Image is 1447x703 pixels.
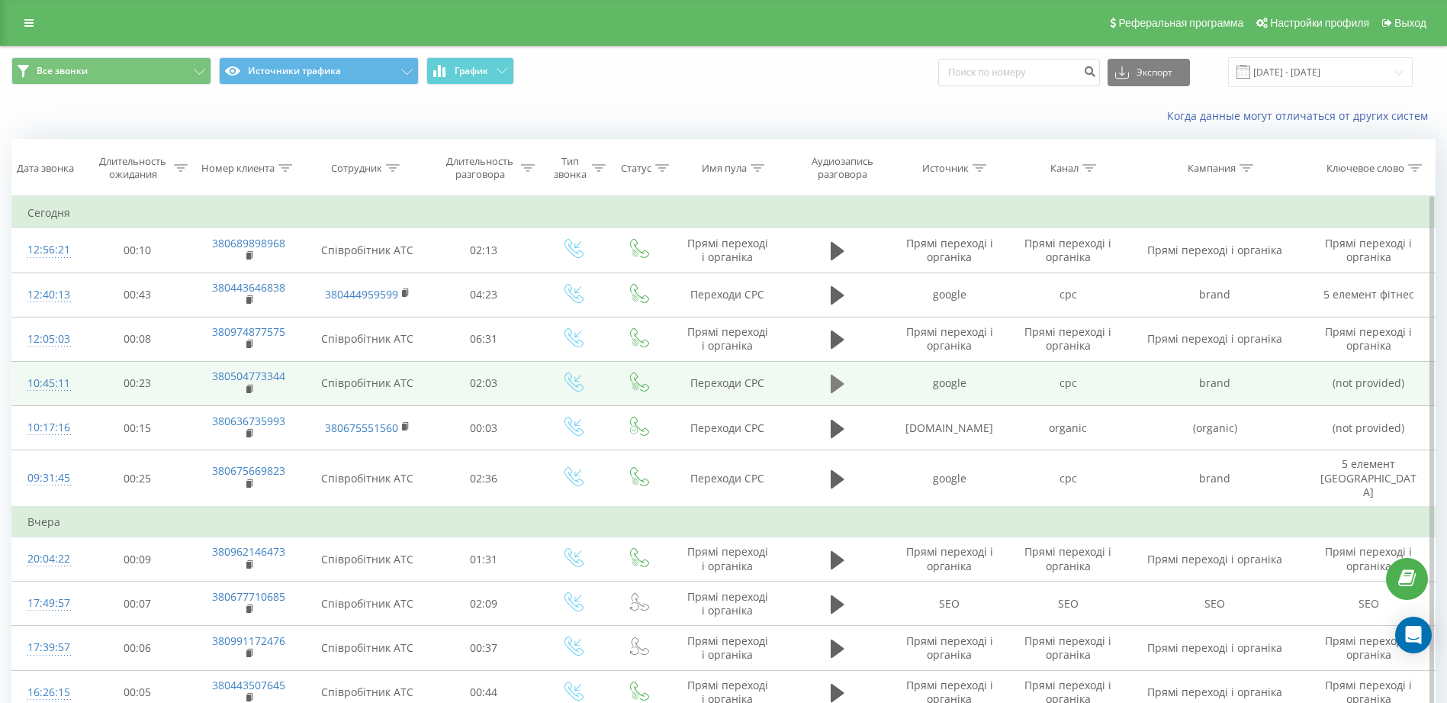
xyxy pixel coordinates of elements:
[1008,228,1127,272] td: Прямі переході і органіка
[212,324,285,339] a: 380974877575
[82,450,192,507] td: 00:25
[1394,17,1426,29] span: Выход
[82,537,192,582] td: 00:09
[1188,162,1236,175] div: Кампания
[1326,162,1404,175] div: Ключевое слово
[27,369,67,398] div: 10:45:11
[1167,108,1436,123] a: Когда данные могут отличаться от других систем
[27,413,67,443] div: 10:17:16
[82,317,192,361] td: 00:08
[429,317,539,361] td: 06:31
[306,537,429,582] td: Співробітник АТС
[1127,582,1303,626] td: SEO
[27,280,67,310] div: 12:40:13
[1303,450,1435,507] td: 5 елемент [GEOGRAPHIC_DATA]
[82,626,192,670] td: 00:06
[27,633,67,663] div: 17:39:57
[1127,228,1303,272] td: Прямі переході і органіка
[429,272,539,317] td: 04:23
[670,450,785,507] td: Переходи CPC
[37,65,88,77] span: Все звонки
[95,155,170,181] div: Длительность ожидания
[1303,626,1435,670] td: Прямі переході і органіка
[11,57,211,85] button: Все звонки
[201,162,275,175] div: Номер клиента
[1303,317,1435,361] td: Прямі переході і органіка
[1270,17,1369,29] span: Настройки профиля
[890,626,1008,670] td: Прямі переході і органіка
[1108,59,1190,86] button: Экспорт
[429,361,539,405] td: 02:03
[82,361,192,405] td: 00:23
[670,272,785,317] td: Переходи CPC
[670,361,785,405] td: Переходи CPC
[429,626,539,670] td: 00:37
[27,235,67,265] div: 12:56:21
[1008,626,1127,670] td: Прямі переході і органіка
[306,228,429,272] td: Співробітник АТС
[1008,406,1127,450] td: organic
[702,162,747,175] div: Имя пула
[219,57,419,85] button: Источники трафика
[306,582,429,626] td: Співробітник АТС
[890,317,1008,361] td: Прямі переході і органіка
[1303,228,1435,272] td: Прямі переході і органіка
[27,463,67,493] div: 09:31:45
[890,406,1008,450] td: [DOMAIN_NAME]
[1008,317,1127,361] td: Прямі переході і органіка
[938,59,1100,86] input: Поиск по номеру
[1008,272,1127,317] td: cpc
[1127,626,1303,670] td: Прямі переході і органіка
[1008,361,1127,405] td: cpc
[27,544,67,574] div: 20:04:22
[1395,617,1432,653] div: Open Intercom Messenger
[552,155,587,181] div: Тип звонка
[212,463,285,478] a: 380675669823
[82,228,192,272] td: 00:10
[17,162,74,175] div: Дата звонка
[670,626,785,670] td: Прямі переході і органіка
[429,406,539,450] td: 00:03
[1050,162,1079,175] div: Канал
[1303,582,1435,626] td: SEO
[306,450,429,507] td: Співробітник АТС
[1127,450,1303,507] td: brand
[1303,537,1435,582] td: Прямі переході і органіка
[1127,406,1303,450] td: (organic)
[212,634,285,648] a: 380991172476
[890,582,1008,626] td: SEO
[799,155,886,181] div: Аудиозапись разговора
[1303,272,1435,317] td: 5 елемент фітнес
[670,537,785,582] td: Прямі переході і органіка
[429,582,539,626] td: 02:09
[455,66,488,76] span: График
[442,155,517,181] div: Длительность разговора
[1118,17,1243,29] span: Реферальная программа
[212,280,285,295] a: 380443646838
[82,272,192,317] td: 00:43
[27,324,67,354] div: 12:05:03
[426,57,514,85] button: График
[670,228,785,272] td: Прямі переході і органіка
[1008,450,1127,507] td: cpc
[670,406,785,450] td: Переходи CPC
[1127,361,1303,405] td: brand
[429,228,539,272] td: 02:13
[325,421,398,435] a: 380675551560
[429,537,539,582] td: 01:31
[212,414,285,428] a: 380636735993
[922,162,969,175] div: Источник
[621,162,651,175] div: Статус
[212,544,285,559] a: 380962146473
[306,317,429,361] td: Співробітник АТС
[306,626,429,670] td: Співробітник АТС
[212,678,285,692] a: 380443507645
[670,582,785,626] td: Прямі переході і органіка
[670,317,785,361] td: Прямі переході і органіка
[1127,317,1303,361] td: Прямі переході і органіка
[82,406,192,450] td: 00:15
[212,236,285,250] a: 380689898968
[1303,361,1435,405] td: (not provided)
[890,272,1008,317] td: google
[890,450,1008,507] td: google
